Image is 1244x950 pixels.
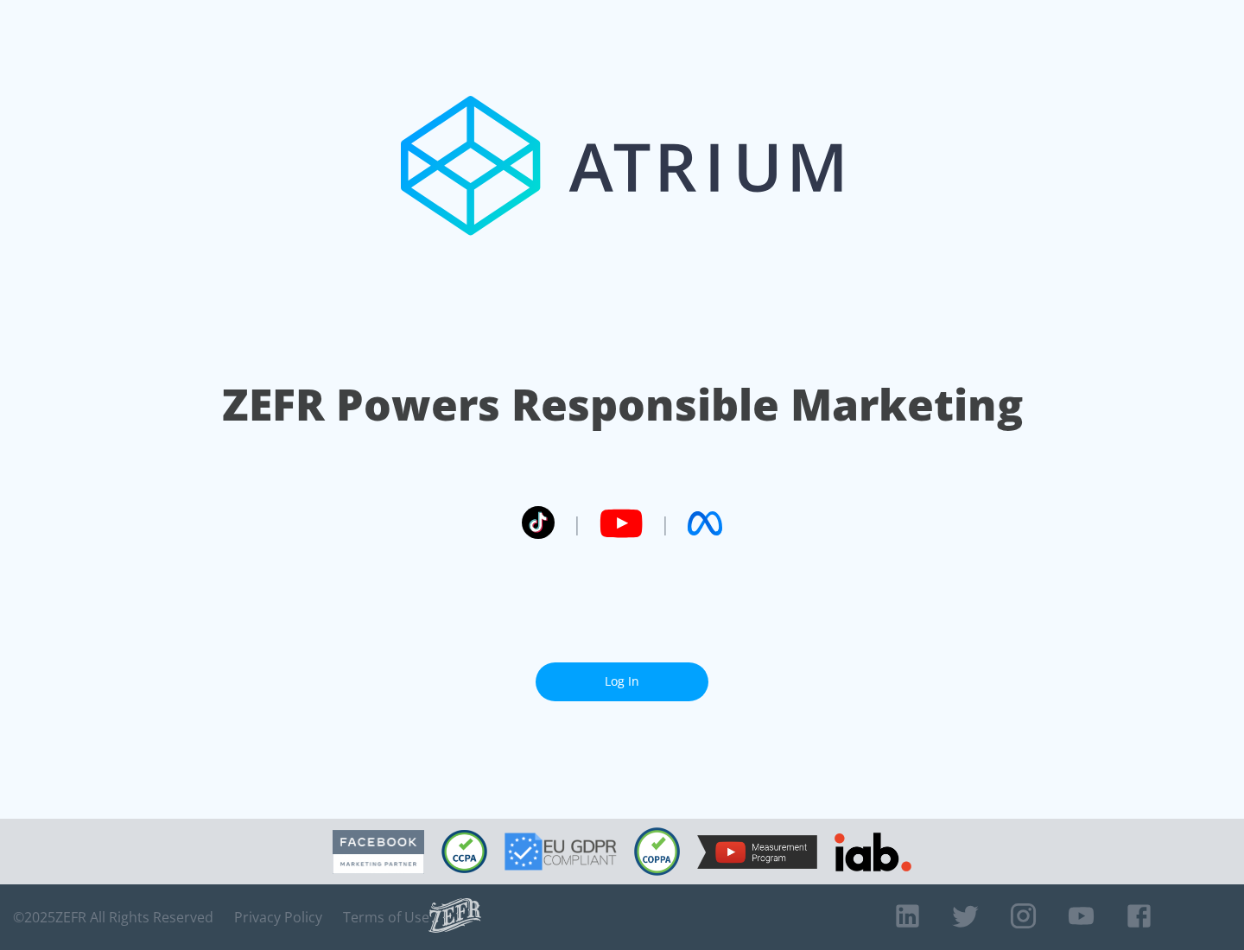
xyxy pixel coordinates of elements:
img: YouTube Measurement Program [697,835,817,869]
img: CCPA Compliant [441,830,487,873]
a: Privacy Policy [234,909,322,926]
span: © 2025 ZEFR All Rights Reserved [13,909,213,926]
a: Terms of Use [343,909,429,926]
img: IAB [835,833,911,871]
a: Log In [536,662,708,701]
img: Facebook Marketing Partner [333,830,424,874]
span: | [572,510,582,536]
span: | [660,510,670,536]
h1: ZEFR Powers Responsible Marketing [222,375,1023,434]
img: COPPA Compliant [634,827,680,876]
img: GDPR Compliant [505,833,617,871]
